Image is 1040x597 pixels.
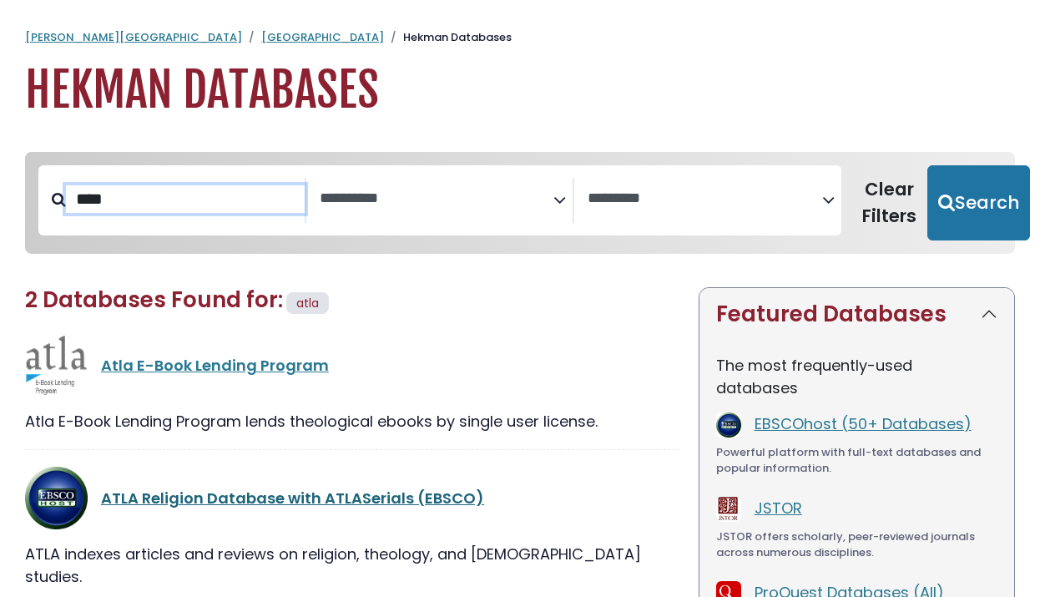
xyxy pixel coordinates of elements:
button: Clear Filters [851,165,927,240]
button: Submit for Search Results [927,165,1030,240]
div: ATLA indexes articles and reviews on religion, theology, and [DEMOGRAPHIC_DATA] studies. [25,543,679,588]
button: Featured Databases [699,288,1014,341]
span: 2 Databases Found for: [25,285,283,315]
nav: breadcrumb [25,29,1015,46]
a: [GEOGRAPHIC_DATA] [261,29,384,45]
textarea: Search [320,190,553,208]
textarea: Search [588,190,821,208]
h1: Hekman Databases [25,63,1015,119]
nav: Search filters [25,152,1015,254]
input: Search database by title or keyword [66,185,305,213]
a: [PERSON_NAME][GEOGRAPHIC_DATA] [25,29,242,45]
a: ATLA Religion Database with ATLASerials (EBSCO) [101,488,484,508]
a: JSTOR [755,498,802,519]
li: Hekman Databases [384,29,512,46]
div: Atla E-Book Lending Program lends theological ebooks by single user license. [25,410,679,433]
a: Atla E-Book Lending Program [101,355,329,376]
a: EBSCOhost (50+ Databases) [755,413,972,434]
div: JSTOR offers scholarly, peer-reviewed journals across numerous disciplines. [716,529,997,561]
p: The most frequently-used databases [716,354,997,399]
span: atla [296,295,319,311]
div: Powerful platform with full-text databases and popular information. [716,444,997,477]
